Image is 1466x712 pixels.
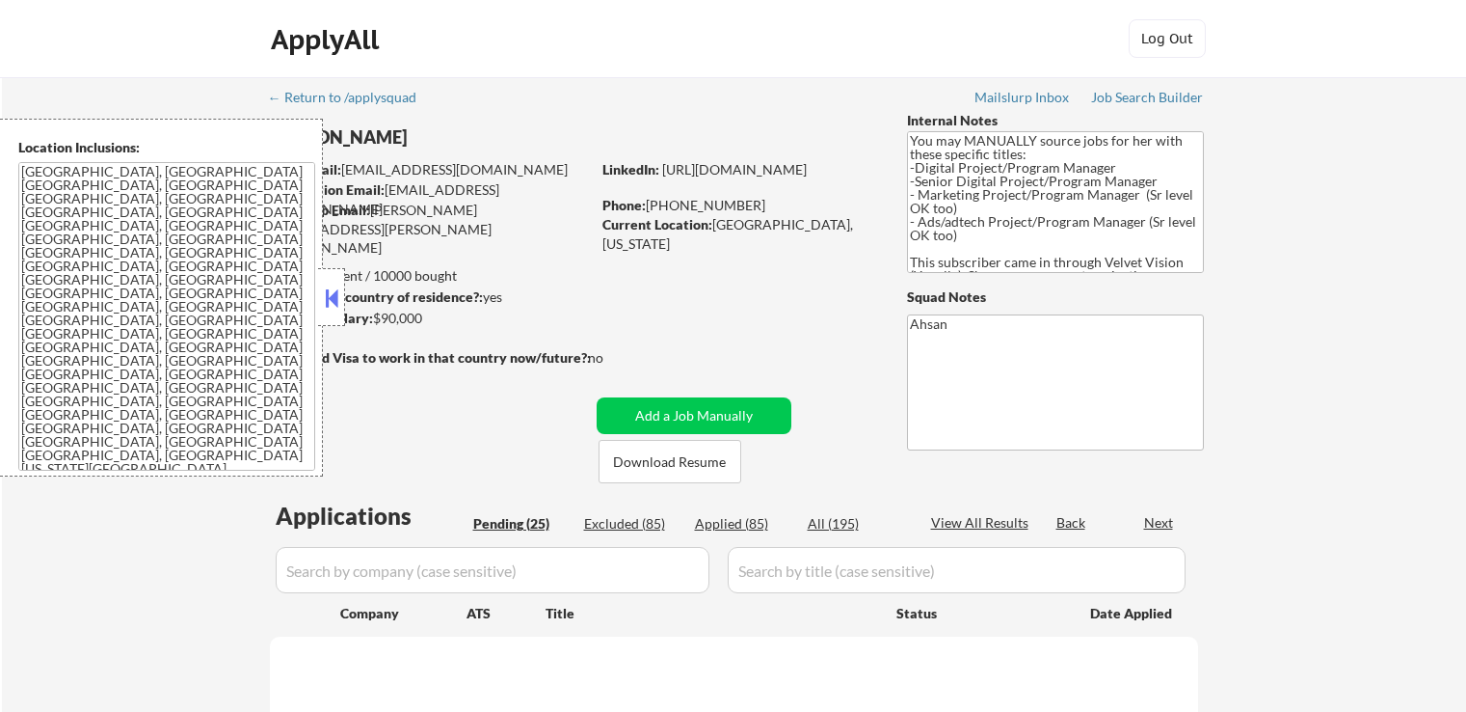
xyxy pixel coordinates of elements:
div: Pending (25) [473,514,570,534]
div: Squad Notes [907,288,1204,307]
input: Search by title (case sensitive) [728,547,1186,593]
div: $90,000 [269,309,590,328]
div: Company [340,604,466,623]
strong: Can work in country of residence?: [269,288,483,305]
div: Date Applied [1090,604,1175,623]
div: [PHONE_NUMBER] [602,196,875,215]
div: All (195) [808,514,904,534]
button: Add a Job Manually [597,397,791,434]
div: Excluded (85) [584,514,680,534]
div: [GEOGRAPHIC_DATA], [US_STATE] [602,215,875,253]
div: [EMAIL_ADDRESS][DOMAIN_NAME] [271,160,590,179]
strong: Current Location: [602,216,712,233]
strong: Will need Visa to work in that country now/future?: [270,349,591,366]
div: [PERSON_NAME] [270,125,666,150]
div: Location Inclusions: [18,138,315,157]
div: ApplyAll [271,23,385,56]
strong: Phone: [602,197,646,213]
strong: LinkedIn: [602,161,659,178]
div: ← Return to /applysquad [268,91,435,104]
div: Mailslurp Inbox [974,91,1071,104]
div: [PERSON_NAME][EMAIL_ADDRESS][PERSON_NAME][DOMAIN_NAME] [270,201,590,258]
div: Internal Notes [907,111,1204,130]
div: Applied (85) [695,514,791,534]
button: Download Resume [599,440,741,483]
div: ATS [466,604,546,623]
div: Status [896,595,1062,630]
button: Log Out [1129,19,1206,58]
div: [EMAIL_ADDRESS][DOMAIN_NAME] [271,180,590,218]
div: Title [546,604,878,623]
div: View All Results [931,513,1034,533]
div: Job Search Builder [1091,91,1204,104]
div: no [588,348,643,368]
div: 85 sent / 10000 bought [269,266,590,286]
a: Job Search Builder [1091,90,1204,109]
div: Applications [276,505,466,528]
a: Mailslurp Inbox [974,90,1071,109]
input: Search by company (case sensitive) [276,547,709,593]
a: [URL][DOMAIN_NAME] [662,161,807,178]
div: Back [1056,513,1087,533]
div: yes [269,288,584,307]
a: ← Return to /applysquad [268,90,435,109]
div: Next [1144,513,1175,533]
